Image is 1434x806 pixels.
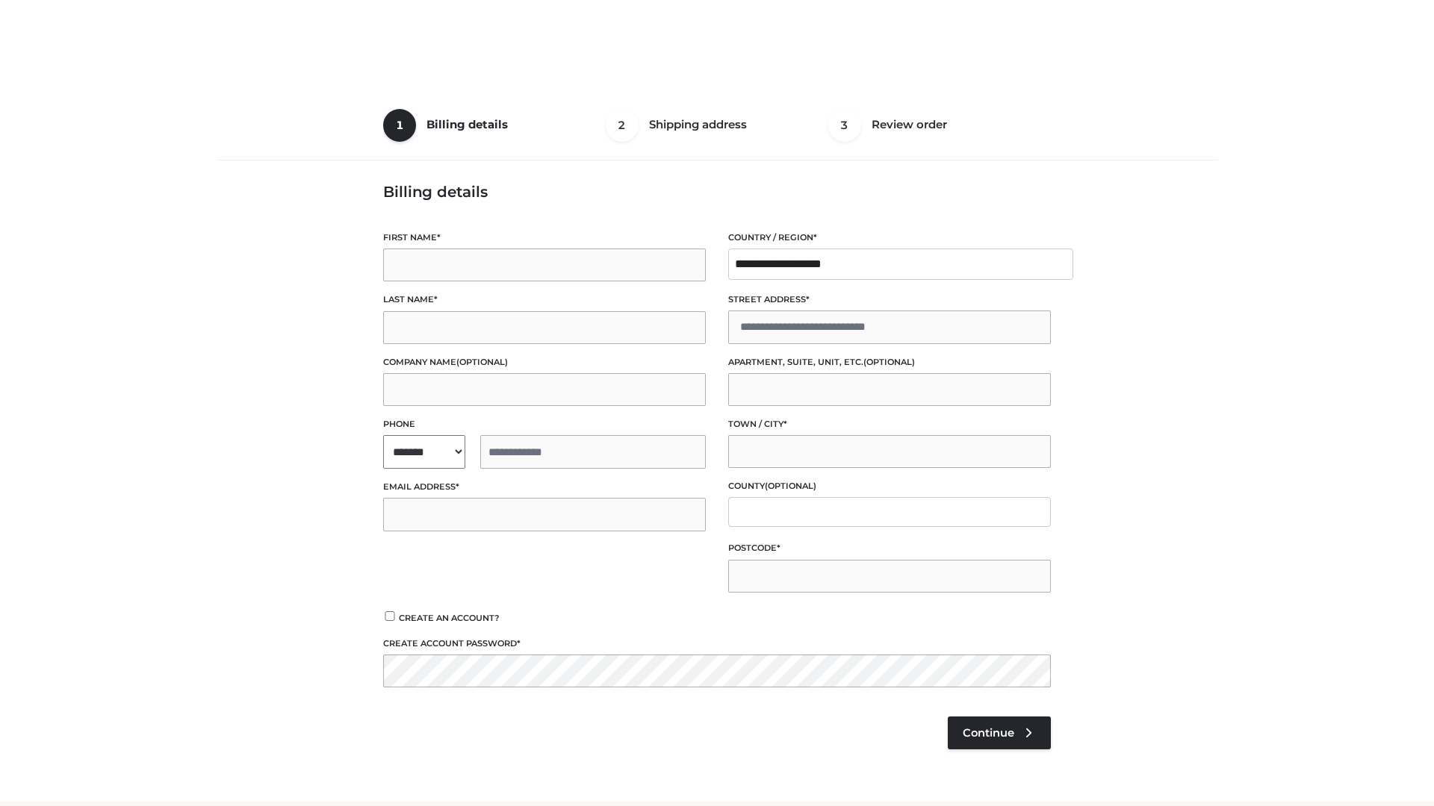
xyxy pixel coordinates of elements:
input: Create an account? [383,611,397,621]
span: Continue [963,726,1014,740]
label: Town / City [728,417,1051,431]
label: County [728,479,1051,493]
span: (optional) [456,357,508,367]
label: Street address [728,293,1051,307]
h3: Billing details [383,183,1051,201]
label: Postcode [728,541,1051,555]
span: Review order [872,117,947,131]
label: Create account password [383,637,1051,651]
span: 2 [606,109,639,142]
label: First name [383,231,706,245]
a: Continue [948,716,1051,749]
span: (optional) [863,357,915,367]
span: Shipping address [649,117,747,131]
span: (optional) [765,481,816,491]
span: 3 [828,109,861,142]
label: Company name [383,355,706,369]
span: Create an account? [399,613,500,623]
label: Last name [383,293,706,307]
span: Billing details [426,117,508,131]
label: Apartment, suite, unit, etc. [728,355,1051,369]
label: Country / Region [728,231,1051,245]
label: Phone [383,417,706,431]
span: 1 [383,109,416,142]
label: Email address [383,480,706,494]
